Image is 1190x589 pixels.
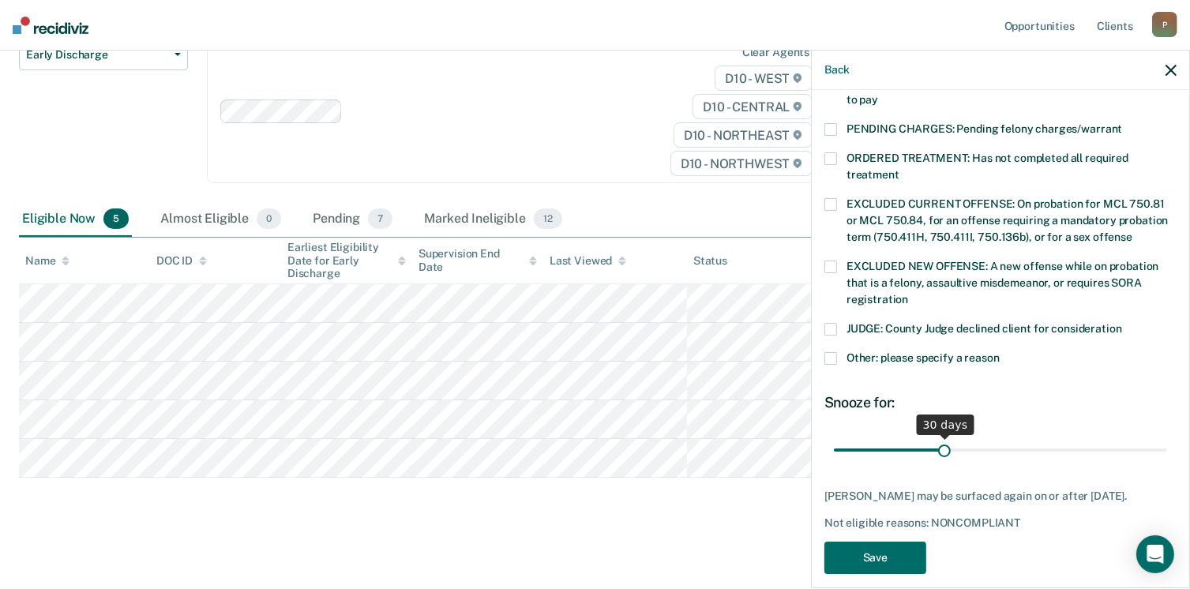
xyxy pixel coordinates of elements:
[824,63,850,77] button: Back
[257,208,281,229] span: 0
[847,260,1158,306] span: EXCLUDED NEW OFFENSE: A new offense while on probation that is a felony, assaultive misdemeanor, ...
[310,202,396,237] div: Pending
[824,542,926,574] button: Save
[693,254,727,268] div: Status
[287,241,406,280] div: Earliest Eligibility Date for Early Discharge
[1136,535,1174,573] div: Open Intercom Messenger
[26,48,168,62] span: Early Discharge
[847,122,1122,135] span: PENDING CHARGES: Pending felony charges/warrant
[13,17,88,34] img: Recidiviz
[103,208,129,229] span: 5
[847,322,1122,335] span: JUDGE: County Judge declined client for consideration
[674,122,813,148] span: D10 - NORTHEAST
[534,208,562,229] span: 12
[742,46,809,59] div: Clear agents
[670,151,813,176] span: D10 - NORTHWEST
[156,254,207,268] div: DOC ID
[847,197,1168,243] span: EXCLUDED CURRENT OFFENSE: On probation for MCL 750.81 or MCL 750.84, for an offense requiring a m...
[157,202,284,237] div: Almost Eligible
[824,516,1177,530] div: Not eligible reasons: NONCOMPLIANT
[715,66,813,91] span: D10 - WEST
[693,94,813,119] span: D10 - CENTRAL
[550,254,626,268] div: Last Viewed
[419,247,537,274] div: Supervision End Date
[917,415,974,435] div: 30 days
[25,254,69,268] div: Name
[368,208,392,229] span: 7
[421,202,565,237] div: Marked Ineligible
[824,490,1177,503] div: [PERSON_NAME] may be surfaced again on or after [DATE].
[847,351,1000,364] span: Other: please specify a reason
[19,202,132,237] div: Eligible Now
[847,152,1128,181] span: ORDERED TREATMENT: Has not completed all required treatment
[1152,12,1177,37] div: P
[824,394,1177,411] div: Snooze for:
